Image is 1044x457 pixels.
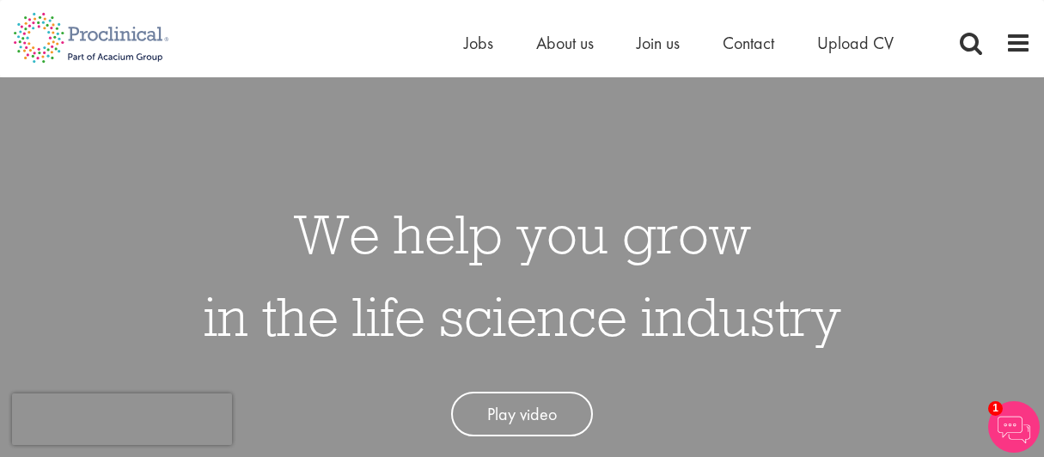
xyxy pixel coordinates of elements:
[723,32,774,54] a: Contact
[451,392,593,437] a: Play video
[988,401,1040,453] img: Chatbot
[204,192,841,357] h1: We help you grow in the life science industry
[817,32,894,54] a: Upload CV
[464,32,493,54] a: Jobs
[637,32,680,54] a: Join us
[988,401,1003,416] span: 1
[536,32,594,54] a: About us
